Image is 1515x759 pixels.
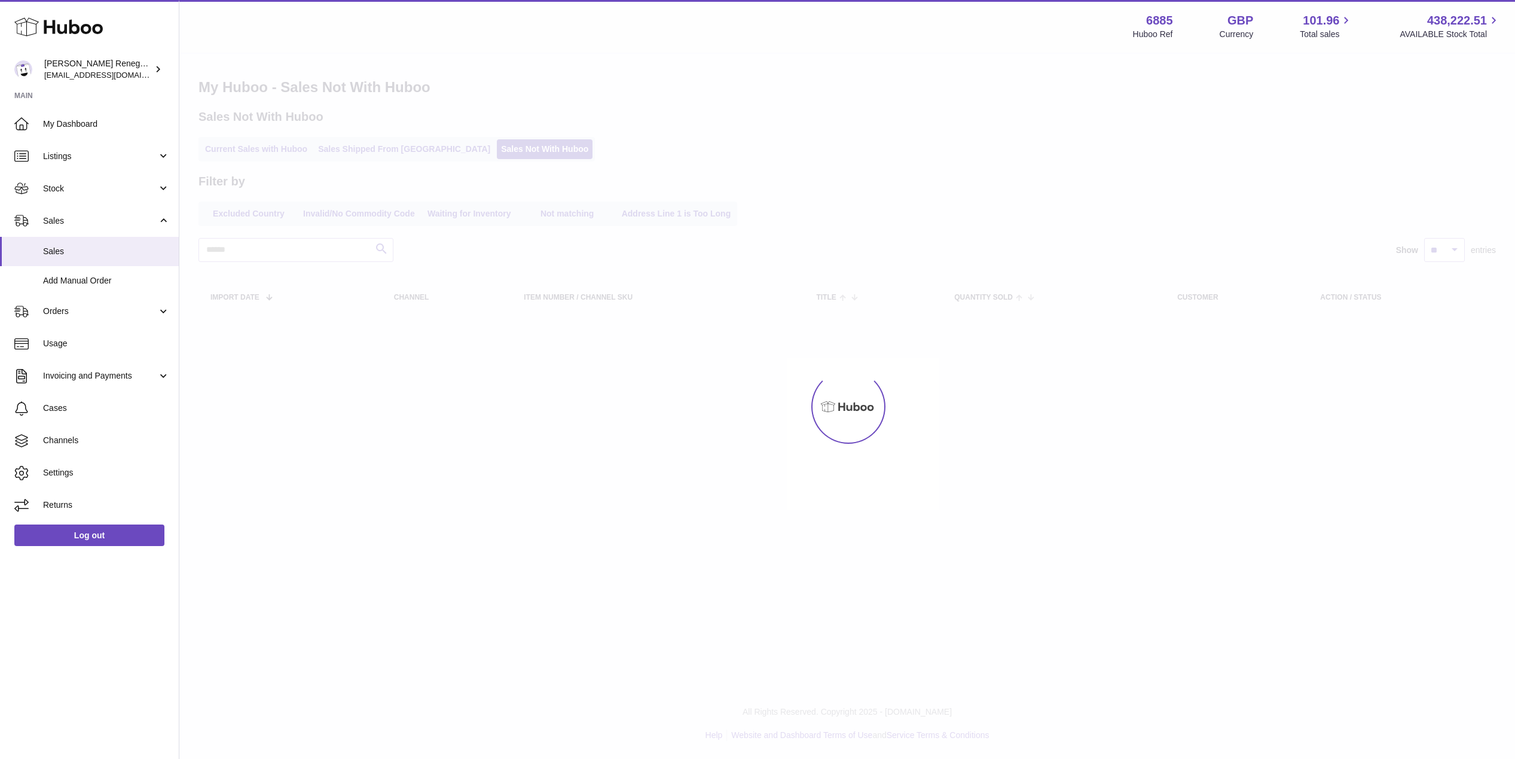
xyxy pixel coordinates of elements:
[14,525,164,546] a: Log out
[1146,13,1173,29] strong: 6885
[43,499,170,511] span: Returns
[44,58,152,81] div: [PERSON_NAME] Renegade Productions -UK account
[1400,13,1501,40] a: 438,222.51 AVAILABLE Stock Total
[43,275,170,286] span: Add Manual Order
[43,370,157,382] span: Invoicing and Payments
[43,467,170,478] span: Settings
[1220,29,1254,40] div: Currency
[1133,29,1173,40] div: Huboo Ref
[43,338,170,349] span: Usage
[43,403,170,414] span: Cases
[43,118,170,130] span: My Dashboard
[14,60,32,78] img: directordarren@gmail.com
[1227,13,1253,29] strong: GBP
[43,435,170,446] span: Channels
[43,151,157,162] span: Listings
[43,215,157,227] span: Sales
[44,70,176,80] span: [EMAIL_ADDRESS][DOMAIN_NAME]
[1427,13,1487,29] span: 438,222.51
[1303,13,1339,29] span: 101.96
[1300,13,1353,40] a: 101.96 Total sales
[43,183,157,194] span: Stock
[43,306,157,317] span: Orders
[1300,29,1353,40] span: Total sales
[43,246,170,257] span: Sales
[1400,29,1501,40] span: AVAILABLE Stock Total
